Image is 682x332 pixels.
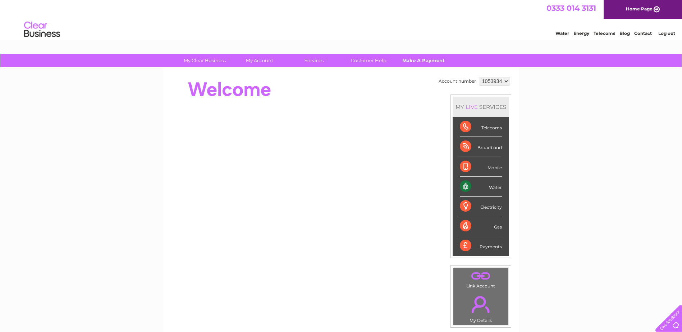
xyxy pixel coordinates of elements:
[634,31,652,36] a: Contact
[24,19,60,41] img: logo.png
[460,216,502,236] div: Gas
[455,270,507,282] a: .
[460,157,502,177] div: Mobile
[394,54,453,67] a: Make A Payment
[230,54,289,67] a: My Account
[464,103,479,110] div: LIVE
[455,292,507,317] a: .
[460,137,502,157] div: Broadband
[284,54,344,67] a: Services
[573,31,589,36] a: Energy
[546,4,596,13] a: 0333 014 3131
[619,31,630,36] a: Blog
[437,75,478,87] td: Account number
[594,31,615,36] a: Telecoms
[658,31,675,36] a: Log out
[460,197,502,216] div: Electricity
[460,236,502,255] div: Payments
[460,177,502,197] div: Water
[339,54,398,67] a: Customer Help
[453,97,509,117] div: MY SERVICES
[453,268,509,290] td: Link Account
[171,4,511,35] div: Clear Business is a trading name of Verastar Limited (registered in [GEOGRAPHIC_DATA] No. 3667643...
[175,54,234,67] a: My Clear Business
[460,117,502,137] div: Telecoms
[453,290,509,325] td: My Details
[555,31,569,36] a: Water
